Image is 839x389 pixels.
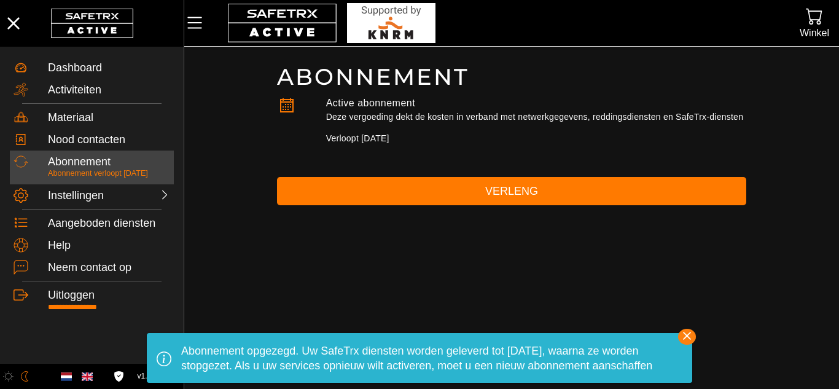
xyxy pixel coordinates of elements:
[326,111,746,123] p: Deze vergoeding dekt de kosten in verband met netwerkgegevens, reddingsdiensten en SafeTrx-diensten
[138,370,174,383] span: v1.47.1729
[48,239,170,253] div: Help
[14,260,28,275] img: ContactUs.svg
[48,189,107,203] div: Instellingen
[14,154,28,169] img: Subscription.svg
[48,84,170,97] div: Activiteiten
[184,10,215,36] button: Menu
[48,133,170,147] div: Nood contacten
[277,177,746,206] button: Verleng
[800,25,829,41] div: Winkel
[14,110,28,125] img: Equipment.svg
[287,182,736,201] span: Verleng
[56,366,77,387] button: Dutch
[20,371,30,382] img: ModeDark.svg
[48,261,170,275] div: Neem contact op
[48,61,170,75] div: Dashboard
[14,82,28,97] img: Activities.svg
[61,371,72,382] img: nl.svg
[48,217,170,230] div: Aangeboden diensten
[326,98,415,108] label: Active abonnement
[181,339,677,378] div: Abonnement opgezegd. Uw SafeTrx diensten worden geleverd tot [DATE], waarna ze worden stopgezet. ...
[48,155,170,169] div: Abonnement
[77,366,98,387] button: English
[82,371,93,382] img: en.svg
[130,366,181,387] button: v1.47.1729
[14,238,28,253] img: Help.svg
[48,289,170,302] div: Uitloggen
[326,133,746,145] p: Verloopt [DATE]
[48,169,148,178] span: Abonnement verloopt [DATE]
[48,111,170,125] div: Materiaal
[347,3,435,43] img: RescueLogo.svg
[111,371,127,382] a: Licentieovereenkomst
[3,371,14,382] img: ModeLight.svg
[277,63,746,91] h1: Abonnement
